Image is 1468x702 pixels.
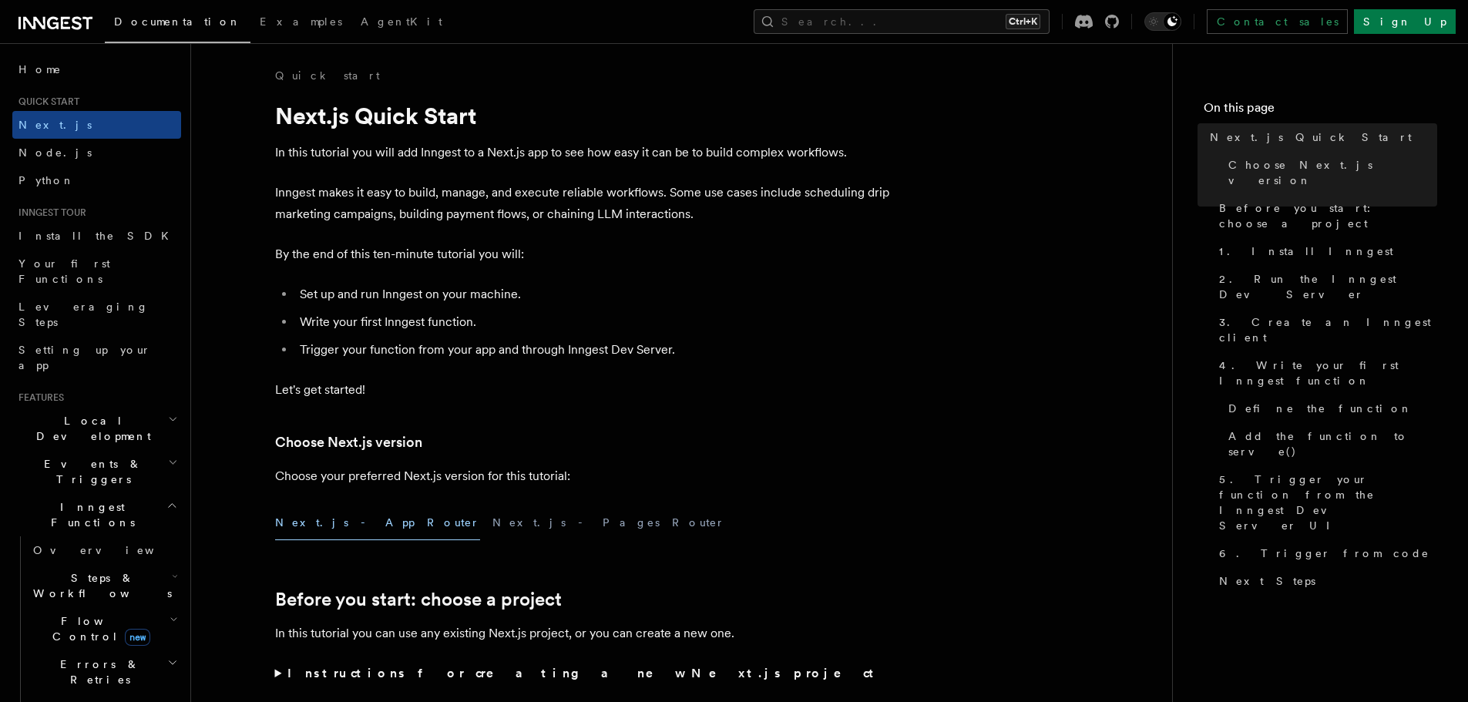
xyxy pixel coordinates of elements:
[27,650,181,694] button: Errors & Retries
[1213,265,1437,308] a: 2. Run the Inngest Dev Server
[275,465,892,487] p: Choose your preferred Next.js version for this tutorial:
[351,5,452,42] a: AgentKit
[12,293,181,336] a: Leveraging Steps
[1219,271,1437,302] span: 2. Run the Inngest Dev Server
[275,379,892,401] p: Let's get started!
[12,166,181,194] a: Python
[1219,472,1437,533] span: 5. Trigger your function from the Inngest Dev Server UI
[18,344,151,371] span: Setting up your app
[33,544,192,556] span: Overview
[287,666,880,680] strong: Instructions for creating a new Next.js project
[27,613,170,644] span: Flow Control
[1204,123,1437,151] a: Next.js Quick Start
[1210,129,1412,145] span: Next.js Quick Start
[754,9,1050,34] button: Search...Ctrl+K
[1213,351,1437,395] a: 4. Write your first Inngest function
[492,506,725,540] button: Next.js - Pages Router
[1219,358,1437,388] span: 4. Write your first Inngest function
[12,407,181,450] button: Local Development
[18,174,75,186] span: Python
[1207,9,1348,34] a: Contact sales
[114,15,241,28] span: Documentation
[27,536,181,564] a: Overview
[1204,99,1437,123] h4: On this page
[1219,314,1437,345] span: 3. Create an Inngest client
[18,146,92,159] span: Node.js
[1354,9,1456,34] a: Sign Up
[1219,244,1393,259] span: 1. Install Inngest
[275,663,892,684] summary: Instructions for creating a new Next.js project
[27,564,181,607] button: Steps & Workflows
[27,657,167,687] span: Errors & Retries
[12,111,181,139] a: Next.js
[12,336,181,379] a: Setting up your app
[295,284,892,305] li: Set up and run Inngest on your machine.
[12,96,79,108] span: Quick start
[275,102,892,129] h1: Next.js Quick Start
[1222,395,1437,422] a: Define the function
[12,456,168,487] span: Events & Triggers
[1213,237,1437,265] a: 1. Install Inngest
[1213,465,1437,539] a: 5. Trigger your function from the Inngest Dev Server UI
[275,589,562,610] a: Before you start: choose a project
[18,62,62,77] span: Home
[1219,200,1437,231] span: Before you start: choose a project
[1213,539,1437,567] a: 6. Trigger from code
[1144,12,1181,31] button: Toggle dark mode
[18,119,92,131] span: Next.js
[18,230,178,242] span: Install the SDK
[275,244,892,265] p: By the end of this ten-minute tutorial you will:
[275,68,380,83] a: Quick start
[260,15,342,28] span: Examples
[27,607,181,650] button: Flow Controlnew
[250,5,351,42] a: Examples
[275,623,892,644] p: In this tutorial you can use any existing Next.js project, or you can create a new one.
[27,570,172,601] span: Steps & Workflows
[275,182,892,225] p: Inngest makes it easy to build, manage, and execute reliable workflows. Some use cases include sc...
[18,257,110,285] span: Your first Functions
[12,450,181,493] button: Events & Triggers
[1228,401,1413,416] span: Define the function
[12,413,168,444] span: Local Development
[12,391,64,404] span: Features
[12,499,166,530] span: Inngest Functions
[1219,546,1429,561] span: 6. Trigger from code
[1213,194,1437,237] a: Before you start: choose a project
[1219,573,1315,589] span: Next Steps
[1213,567,1437,595] a: Next Steps
[1222,422,1437,465] a: Add the function to serve()
[1213,308,1437,351] a: 3. Create an Inngest client
[105,5,250,43] a: Documentation
[12,493,181,536] button: Inngest Functions
[295,339,892,361] li: Trigger your function from your app and through Inngest Dev Server.
[18,301,149,328] span: Leveraging Steps
[361,15,442,28] span: AgentKit
[275,506,480,540] button: Next.js - App Router
[1222,151,1437,194] a: Choose Next.js version
[12,207,86,219] span: Inngest tour
[295,311,892,333] li: Write your first Inngest function.
[12,139,181,166] a: Node.js
[1228,157,1437,188] span: Choose Next.js version
[125,629,150,646] span: new
[12,250,181,293] a: Your first Functions
[275,142,892,163] p: In this tutorial you will add Inngest to a Next.js app to see how easy it can be to build complex...
[1228,428,1437,459] span: Add the function to serve()
[12,222,181,250] a: Install the SDK
[1006,14,1040,29] kbd: Ctrl+K
[275,432,422,453] a: Choose Next.js version
[12,55,181,83] a: Home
